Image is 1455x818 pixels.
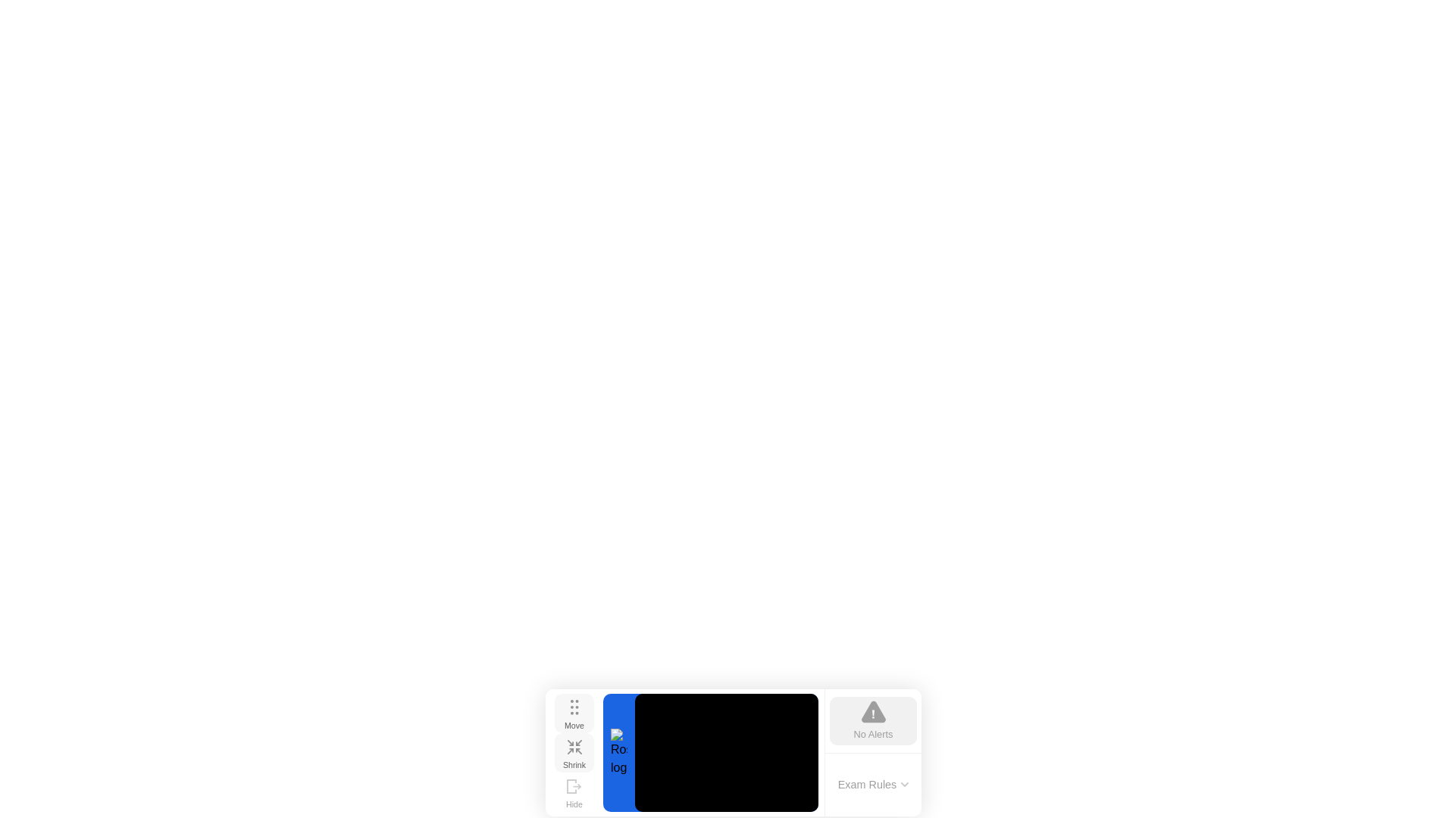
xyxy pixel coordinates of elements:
div: No Alerts [854,727,893,742]
div: Shrink [563,760,586,770]
button: Move [555,694,594,733]
div: Hide [566,800,583,809]
button: Shrink [555,733,594,773]
div: Move [565,721,584,730]
button: Hide [555,773,594,812]
button: Exam Rules [834,778,914,791]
